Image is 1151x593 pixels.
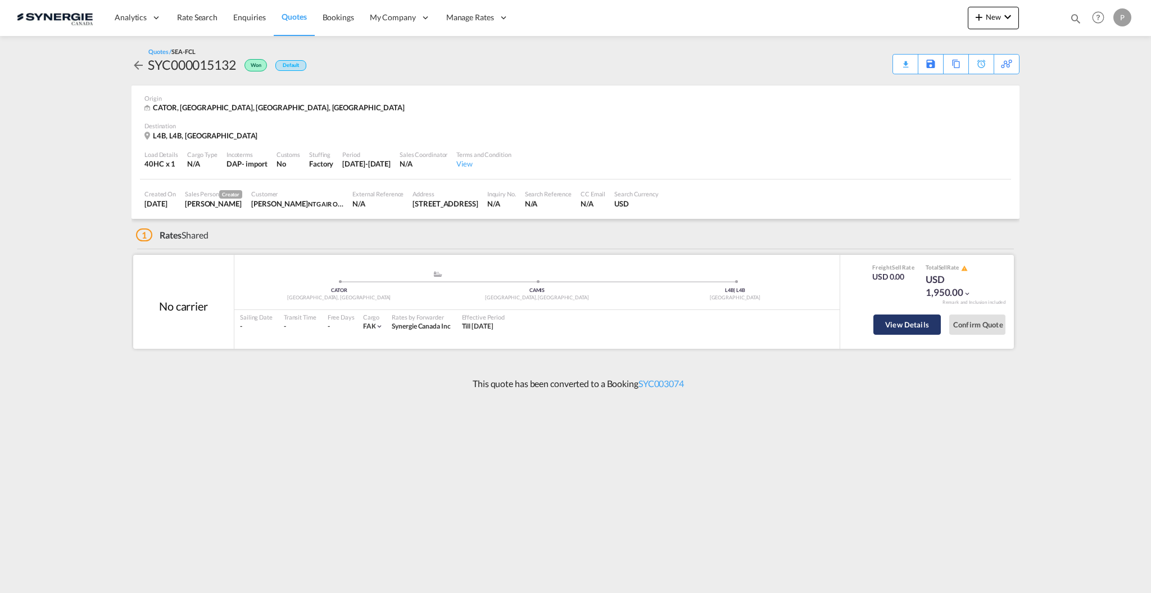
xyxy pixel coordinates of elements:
[926,263,982,272] div: Total Rate
[363,322,376,330] span: FAK
[144,150,178,159] div: Load Details
[725,287,736,293] span: L4B
[581,190,605,198] div: CC Email
[240,287,438,294] div: CATOR
[918,55,943,74] div: Save As Template
[525,199,572,209] div: N/A
[242,159,268,169] div: - import
[614,190,659,198] div: Search Currency
[352,199,404,209] div: N/A
[487,199,516,209] div: N/A
[487,190,516,198] div: Inquiry No.
[226,150,268,159] div: Incoterms
[144,190,176,198] div: Created On
[413,190,478,198] div: Address
[342,159,391,169] div: 29 Oct 2025
[462,322,493,331] div: Till 29 Oct 2025
[240,313,273,321] div: Sailing Date
[375,322,383,330] md-icon: icon-chevron-down
[282,12,306,21] span: Quotes
[892,264,901,271] span: Sell
[153,103,405,112] span: CATOR, [GEOGRAPHIC_DATA], [GEOGRAPHIC_DATA], [GEOGRAPHIC_DATA]
[17,5,93,30] img: 1f56c880d42311ef80fc7dca854c8e59.png
[251,190,343,198] div: Customer
[581,199,605,209] div: N/A
[328,322,330,331] div: -
[219,190,242,199] span: Creator
[187,159,217,169] div: N/A
[431,271,445,277] md-icon: assets/icons/custom/ship-fill.svg
[939,264,948,271] span: Sell
[284,322,316,331] div: -
[949,315,1005,335] button: Confirm Quote
[462,313,505,321] div: Effective Period
[233,12,266,22] span: Enquiries
[323,12,354,22] span: Bookings
[1113,8,1131,26] div: P
[733,287,735,293] span: |
[400,159,447,169] div: N/A
[413,199,478,209] div: 203-207 York House York Road Felixstowe IP11 7SS United Kingdom
[1089,8,1113,28] div: Help
[467,378,684,390] p: This quote has been converted to a Booking
[171,48,195,55] span: SEA-FCL
[136,228,152,241] span: 1
[960,264,968,272] button: icon-alert
[132,56,148,74] div: icon-arrow-left
[277,150,300,159] div: Customs
[926,273,982,300] div: USD 1,950.00
[251,62,264,73] span: Won
[148,47,196,56] div: Quotes /SEA-FCL
[144,94,1007,102] div: Origin
[226,159,242,169] div: DAP
[160,230,182,240] span: Rates
[148,56,236,74] div: SYC000015132
[275,60,306,71] div: Default
[462,322,493,330] span: Till [DATE]
[1070,12,1082,29] div: icon-magnify
[525,190,572,198] div: Search Reference
[636,294,834,302] div: [GEOGRAPHIC_DATA]
[144,102,407,113] div: CATOR, Toronto, ON, Asia Pacific
[352,190,404,198] div: External Reference
[284,313,316,321] div: Transit Time
[456,150,511,159] div: Terms and Condition
[899,56,912,65] md-icon: icon-download
[1070,12,1082,25] md-icon: icon-magnify
[342,150,391,159] div: Period
[873,315,941,335] button: View Details
[963,290,971,298] md-icon: icon-chevron-down
[392,313,450,321] div: Rates by Forwarder
[144,122,1007,130] div: Destination
[614,199,659,209] div: USD
[638,378,684,389] a: SYC003074
[392,322,450,330] span: Synergie Canada Inc
[144,199,176,209] div: 29 Sep 2025
[872,263,914,271] div: Freight Rate
[185,199,242,209] div: Pablo Gomez Saldarriaga
[132,59,145,72] md-icon: icon-arrow-left
[400,150,447,159] div: Sales Coordinator
[934,299,1014,306] div: Remark and Inclusion included
[308,199,354,208] span: NTG AIR OCEAN
[136,229,209,241] div: Shared
[899,55,912,65] div: Quote PDF is not available at this time
[309,150,333,159] div: Stuffing
[187,150,217,159] div: Cargo Type
[144,131,260,141] div: L4B, L4B, Canada
[240,322,273,331] div: -
[177,12,217,22] span: Rate Search
[456,159,511,169] div: View
[251,199,343,209] div: Ian Shufflebotham
[159,298,208,314] div: No carrier
[972,10,986,24] md-icon: icon-plus 400-fg
[363,313,384,321] div: Cargo
[961,265,968,272] md-icon: icon-alert
[872,271,914,282] div: USD 0.00
[309,159,333,169] div: Factory Stuffing
[236,56,270,74] div: Won
[115,12,147,23] span: Analytics
[185,190,242,199] div: Sales Person
[446,12,494,23] span: Manage Rates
